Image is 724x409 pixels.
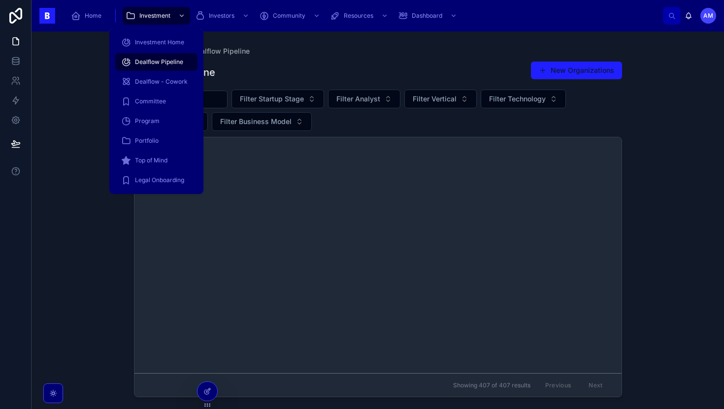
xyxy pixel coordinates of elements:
button: Select Button [481,90,566,108]
a: Dealflow Pipeline [115,53,197,71]
span: Showing 407 of 407 results [453,381,530,389]
button: Select Button [212,112,312,131]
span: Filter Technology [489,94,546,104]
button: Select Button [328,90,400,108]
div: scrollable content [63,5,663,27]
span: Filter Analyst [336,94,380,104]
a: Investment Home [115,33,197,51]
a: Portfolio [115,132,197,150]
span: Filter Business Model [220,117,292,126]
span: Legal Onboarding [135,176,184,184]
img: App logo [39,8,55,24]
button: Select Button [231,90,324,108]
span: Committee [135,97,166,105]
a: Dealflow - Cowork [115,73,197,91]
a: Top of Mind [115,152,197,169]
span: Resources [344,12,373,20]
a: Committee [115,93,197,110]
span: Investment [139,12,170,20]
span: Filter Vertical [413,94,457,104]
a: Legal Onboarding [115,171,197,189]
span: Investors [209,12,234,20]
span: Portfolio [135,137,159,145]
a: Dashboard [395,7,462,25]
span: Community [273,12,305,20]
span: Investment Home [135,38,184,46]
span: Top of Mind [135,157,167,164]
button: New Organizations [531,62,622,79]
a: Dealflow Pipeline [192,46,250,56]
span: Home [85,12,101,20]
a: Resources [327,7,393,25]
span: AM [703,12,713,20]
a: Investment [123,7,190,25]
a: Home [68,7,108,25]
a: Program [115,112,197,130]
span: Dealflow Pipeline [135,58,183,66]
a: Investors [192,7,254,25]
span: Filter Startup Stage [240,94,304,104]
span: Program [135,117,160,125]
span: Dashboard [412,12,442,20]
span: Dealflow - Cowork [135,78,188,86]
a: Community [256,7,325,25]
button: Select Button [404,90,477,108]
